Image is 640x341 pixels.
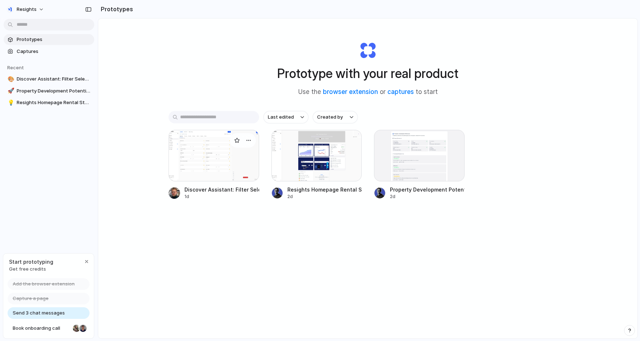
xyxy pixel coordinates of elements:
[17,6,37,13] span: Resights
[17,99,91,106] span: Resights Homepage Rental Stats Widget
[387,88,414,95] a: captures
[323,88,378,95] a: browser extension
[268,114,294,121] span: Last edited
[4,46,94,57] a: Captures
[287,186,362,193] div: Resights Homepage Rental Stats Widget
[17,48,91,55] span: Captures
[98,5,133,13] h2: Prototypes
[72,324,81,333] div: Nicole Kubica
[79,324,87,333] div: Christian Iacullo
[263,111,308,123] button: Last edited
[8,99,13,107] div: 💡
[4,97,94,108] a: 💡Resights Homepage Rental Stats Widget
[13,295,49,302] span: Capture a page
[17,75,91,83] span: Discover Assistant: Filter Selection Helper
[184,186,259,193] div: Discover Assistant: Filter Selection Helper
[317,114,343,121] span: Created by
[277,64,458,83] h1: Prototype with your real product
[7,87,14,95] button: 🚀
[374,130,465,200] a: Property Development Potential for Ledøjevej 29Property Development Potential for [STREET_ADDRESS]2d
[184,193,259,200] div: 1d
[17,36,91,43] span: Prototypes
[390,193,465,200] div: 2d
[4,86,94,96] a: 🚀Property Development Potential for [STREET_ADDRESS]
[7,99,14,106] button: 💡
[271,130,362,200] a: Resights Homepage Rental Stats WidgetResights Homepage Rental Stats Widget2d
[9,266,53,273] span: Get free credits
[298,87,438,97] span: Use the or to start
[9,258,53,266] span: Start prototyping
[8,75,13,83] div: 🎨
[7,75,14,83] button: 🎨
[13,280,75,288] span: Add the browser extension
[4,74,94,85] a: 🎨Discover Assistant: Filter Selection Helper
[4,4,48,15] button: Resights
[4,34,94,45] a: Prototypes
[390,186,465,193] div: Property Development Potential for [STREET_ADDRESS]
[8,322,90,334] a: Book onboarding call
[17,87,91,95] span: Property Development Potential for [STREET_ADDRESS]
[169,130,259,200] a: Discover Assistant: Filter Selection HelperDiscover Assistant: Filter Selection Helper1d
[13,325,70,332] span: Book onboarding call
[313,111,358,123] button: Created by
[13,309,65,317] span: Send 3 chat messages
[287,193,362,200] div: 2d
[8,87,13,95] div: 🚀
[7,65,24,70] span: Recent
